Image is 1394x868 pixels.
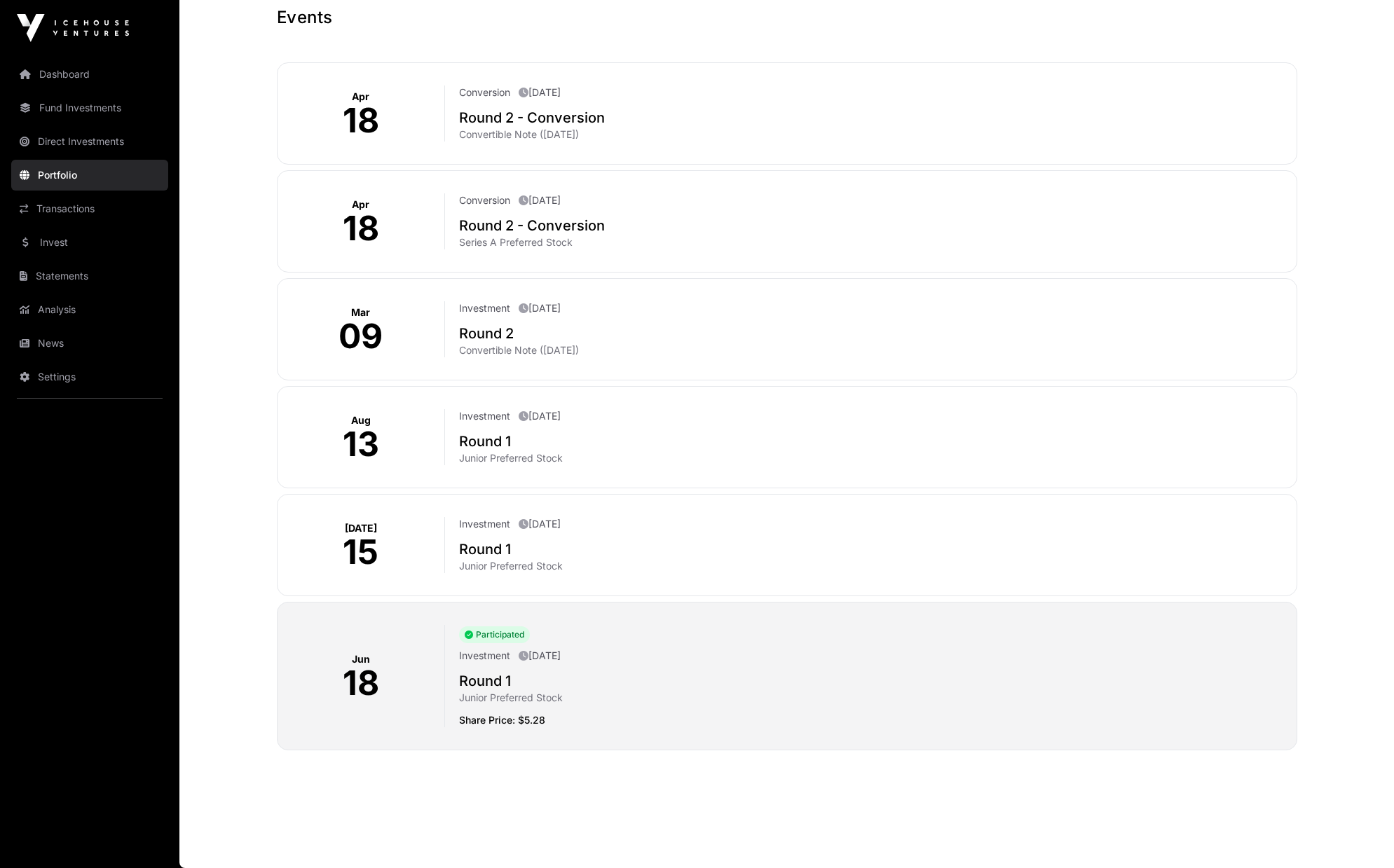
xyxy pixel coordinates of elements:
[351,305,370,319] p: Mar
[459,324,1285,343] h2: Round 2
[459,691,1285,705] p: Junior Preferred Stock
[459,108,1285,128] h2: Round 2 - Conversion
[17,14,129,42] img: Icehouse Ventures Logo
[351,413,371,427] p: Aug
[11,328,168,359] a: News
[1324,801,1394,868] iframe: Chat Widget
[459,559,1285,573] p: Junior Preferred Stock
[459,409,510,423] p: Investment
[459,432,1285,451] h2: Round 1
[345,521,377,535] p: [DATE]
[343,212,379,245] p: 18
[277,6,1297,29] h1: Events
[11,261,168,291] a: Statements
[519,649,561,663] p: [DATE]
[459,649,510,663] p: Investment
[11,294,168,325] a: Analysis
[343,427,379,461] p: 13
[519,193,561,207] p: [DATE]
[519,517,561,531] p: [DATE]
[339,319,383,353] p: 09
[459,343,1285,357] p: Convertible Note ([DATE])
[519,301,561,315] p: [DATE]
[519,85,561,99] p: [DATE]
[352,90,369,104] p: Apr
[459,128,1285,142] p: Convertible Note ([DATE])
[11,126,168,157] a: Direct Investments
[519,409,561,423] p: [DATE]
[459,193,510,207] p: Conversion
[11,92,168,123] a: Fund Investments
[352,652,370,666] p: Jun
[459,671,1285,691] h2: Round 1
[459,539,1285,559] h2: Round 1
[459,517,510,531] p: Investment
[459,451,1285,465] p: Junior Preferred Stock
[11,59,168,90] a: Dashboard
[11,160,168,191] a: Portfolio
[459,713,1285,727] p: Share Price: $5.28
[459,301,510,315] p: Investment
[352,198,369,212] p: Apr
[11,227,168,258] a: Invest
[459,235,1285,249] p: Series A Preferred Stock
[11,193,168,224] a: Transactions
[459,216,1285,235] h2: Round 2 - Conversion
[11,361,168,392] a: Settings
[343,104,379,137] p: 18
[343,535,378,569] p: 15
[459,85,510,99] p: Conversion
[459,626,530,643] span: Participated
[343,666,379,700] p: 18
